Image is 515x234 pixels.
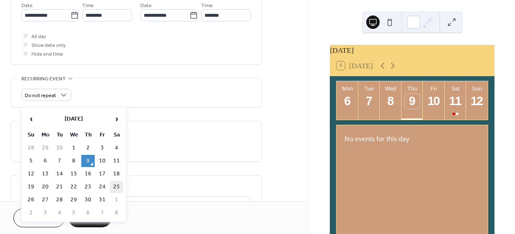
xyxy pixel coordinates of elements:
div: [DATE] [330,45,494,56]
td: 18 [110,168,123,180]
td: 10 [96,155,109,167]
button: Sat11 [445,81,466,120]
div: 6 [340,94,355,109]
th: Mo [39,129,52,141]
td: 28 [24,142,38,154]
td: 28 [53,194,66,206]
button: Thu9 [401,81,423,120]
th: Tu [53,129,66,141]
td: 23 [81,181,95,193]
div: Tue [361,85,378,92]
td: 9 [81,155,95,167]
div: Thu [404,85,421,92]
span: Save [83,214,97,223]
button: Tue7 [358,81,380,120]
button: Cancel [13,208,65,227]
span: Recurring event [21,75,66,83]
td: 6 [39,155,52,167]
td: 30 [81,194,95,206]
span: Time [82,1,94,10]
td: 6 [81,207,95,219]
th: We [67,129,80,141]
td: 20 [39,181,52,193]
span: Show date only [31,41,66,50]
div: 12 [469,94,484,109]
div: 11 [448,94,463,109]
td: 17 [96,168,109,180]
div: Wed [382,85,399,92]
td: 29 [67,194,80,206]
th: Th [81,129,95,141]
td: 3 [96,142,109,154]
th: [DATE] [39,110,109,128]
td: 15 [67,168,80,180]
td: 13 [39,168,52,180]
td: 12 [24,168,38,180]
button: Wed8 [380,81,401,120]
td: 8 [110,207,123,219]
div: 8 [383,94,398,109]
td: 25 [110,181,123,193]
td: 2 [24,207,38,219]
button: Fri10 [423,81,445,120]
td: 19 [24,181,38,193]
td: 5 [24,155,38,167]
td: 1 [67,142,80,154]
td: 21 [53,181,66,193]
td: 30 [53,142,66,154]
span: Cancel [28,214,50,223]
td: 4 [53,207,66,219]
td: 1 [110,194,123,206]
span: Hide end time [31,50,63,59]
span: ‹ [25,111,37,127]
div: 7 [362,94,377,109]
div: Mon [339,85,356,92]
button: Sun12 [466,81,488,120]
td: 2 [81,142,95,154]
td: 8 [67,155,80,167]
td: 26 [24,194,38,206]
td: 29 [39,142,52,154]
td: 14 [53,168,66,180]
td: 16 [81,168,95,180]
div: Fri [425,85,442,92]
th: Fr [96,129,109,141]
td: 31 [96,194,109,206]
div: No events for this day [338,129,487,149]
div: Sun [468,85,485,92]
th: Su [24,129,38,141]
td: 7 [53,155,66,167]
span: Date [21,1,33,10]
td: 11 [110,155,123,167]
span: › [110,111,123,127]
td: 24 [96,181,109,193]
div: URL [21,186,249,195]
button: Mon6 [336,81,358,120]
td: 3 [39,207,52,219]
td: 22 [67,181,80,193]
div: 9 [405,94,420,109]
th: Sa [110,129,123,141]
span: Time [201,1,213,10]
td: 5 [67,207,80,219]
td: 27 [39,194,52,206]
div: 10 [426,94,441,109]
td: 7 [96,207,109,219]
span: Do not repeat [25,91,56,100]
span: Date [140,1,152,10]
div: Sat [447,85,464,92]
span: All day [31,32,46,41]
td: 4 [110,142,123,154]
